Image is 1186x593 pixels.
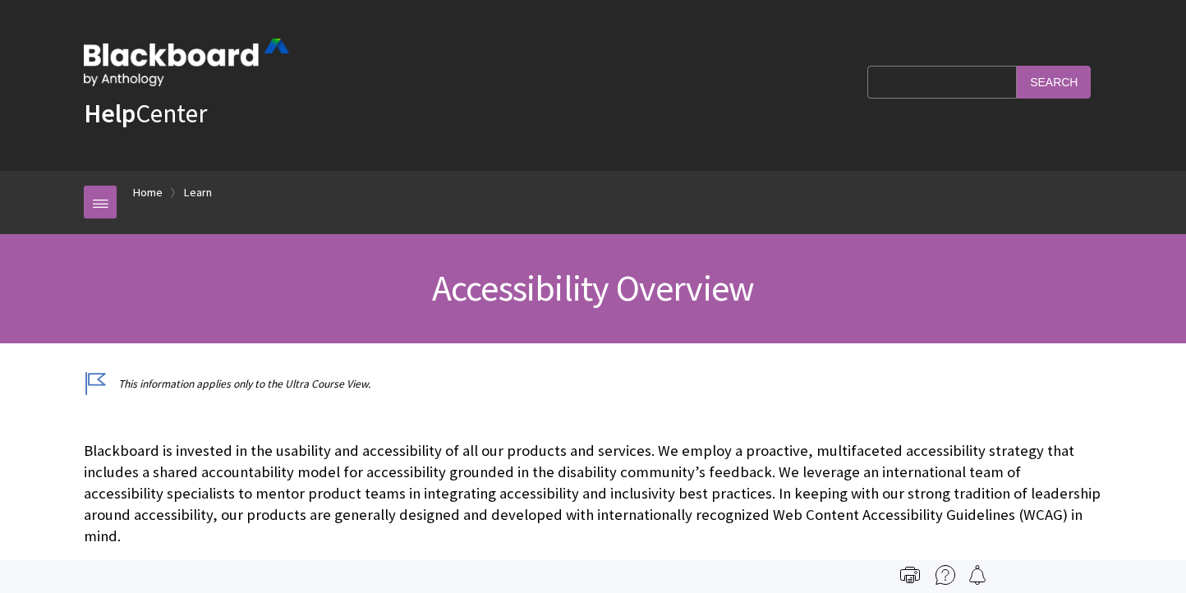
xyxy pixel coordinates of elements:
[935,565,955,585] img: More help
[184,182,212,203] a: Learn
[84,376,1102,392] p: This information applies only to the Ultra Course View.
[84,440,1102,548] p: Blackboard is invested in the usability and accessibility of all our products and services. We em...
[432,265,754,310] span: Accessibility Overview
[84,39,289,86] img: Blackboard by Anthology
[84,97,207,130] a: HelpCenter
[84,97,136,130] strong: Help
[133,182,163,203] a: Home
[900,565,920,585] img: Print
[968,565,987,585] img: Follow this page
[1017,66,1091,98] input: Search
